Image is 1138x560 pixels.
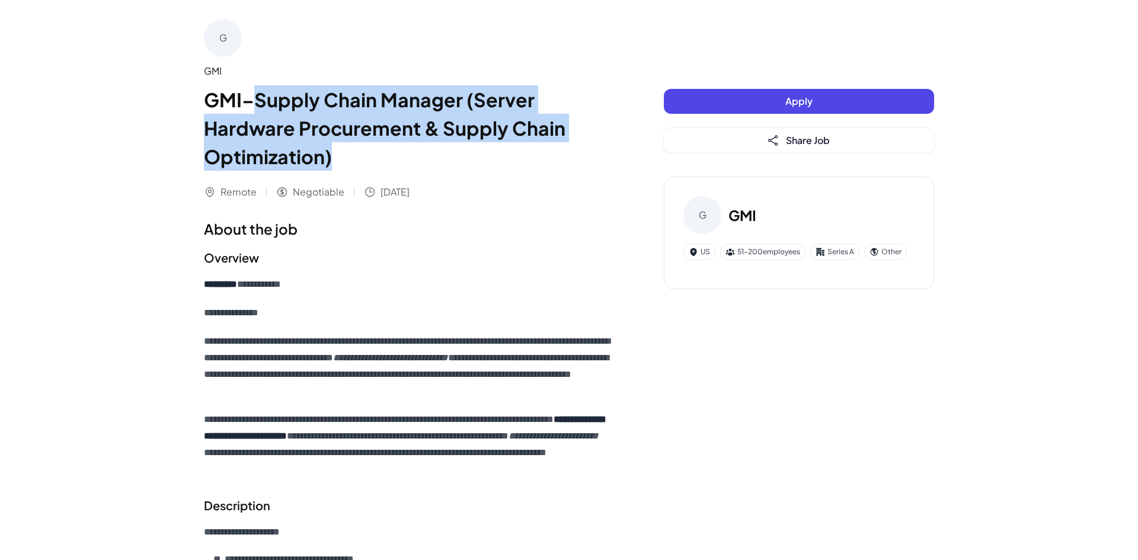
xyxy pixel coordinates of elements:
[664,89,934,114] button: Apply
[785,95,813,107] span: Apply
[204,85,616,171] h1: GMI–Supply Chain Manager (Server Hardware Procurement & Supply Chain Optimization)
[786,134,830,146] span: Share Job
[381,185,410,199] span: [DATE]
[683,244,715,260] div: US
[293,185,344,199] span: Negotiable
[204,64,616,78] div: GMI
[204,497,616,514] h2: Description
[664,128,934,153] button: Share Job
[720,244,805,260] div: 51-200 employees
[683,196,721,234] div: G
[728,204,756,226] h3: GMI
[204,19,242,57] div: G
[204,249,616,267] h2: Overview
[204,218,616,239] h1: About the job
[220,185,257,199] span: Remote
[864,244,907,260] div: Other
[810,244,859,260] div: Series A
